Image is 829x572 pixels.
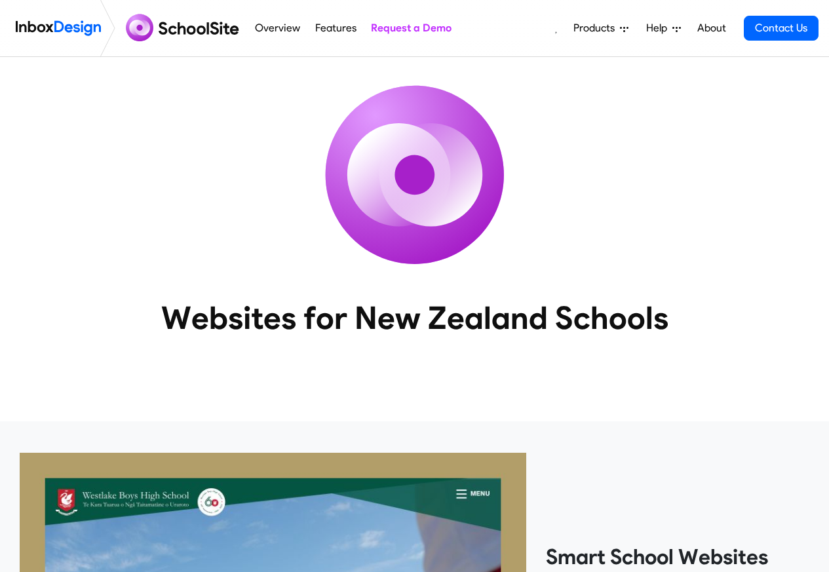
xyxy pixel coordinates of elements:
[568,15,634,41] a: Products
[744,16,819,41] a: Contact Us
[104,298,726,337] heading: Websites for New Zealand Schools
[367,15,455,41] a: Request a Demo
[252,15,304,41] a: Overview
[546,544,809,570] heading: Smart School Websites
[311,15,360,41] a: Features
[297,57,533,293] img: icon_schoolsite.svg
[641,15,686,41] a: Help
[646,20,672,36] span: Help
[121,12,248,44] img: schoolsite logo
[573,20,620,36] span: Products
[693,15,729,41] a: About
